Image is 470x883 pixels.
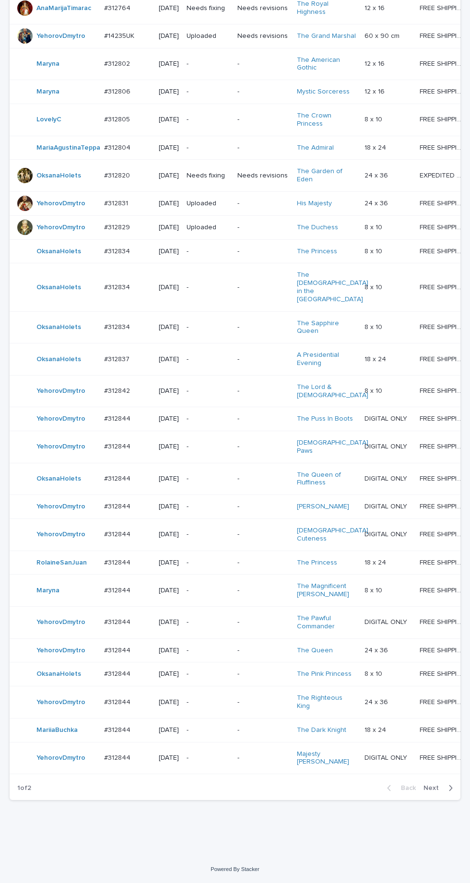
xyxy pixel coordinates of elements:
[159,415,179,423] p: [DATE]
[237,4,289,12] p: Needs revisions
[395,785,416,791] span: Back
[36,200,85,208] a: YehorovDmytro
[237,503,289,511] p: -
[237,559,289,567] p: -
[187,116,230,124] p: -
[237,283,289,292] p: -
[159,618,179,626] p: [DATE]
[364,724,388,734] p: 18 x 24
[36,144,100,152] a: MariaAgustinaTeppa
[36,698,85,706] a: YehorovDmytro
[364,696,390,706] p: 24 x 36
[237,587,289,595] p: -
[364,585,384,595] p: 8 x 10
[104,30,136,40] p: #14235UK
[104,170,132,180] p: #312820
[420,58,466,68] p: FREE SHIPPING - preview in 1-2 business days, after your approval delivery will take 5-10 b.d.
[159,144,179,152] p: [DATE]
[364,645,390,655] p: 24 x 36
[159,247,179,256] p: [DATE]
[297,647,333,655] a: The Queen
[104,86,132,96] p: #312806
[364,198,390,208] p: 24 x 36
[297,32,356,40] a: The Grand Marshal
[297,527,368,543] a: [DEMOGRAPHIC_DATA] Cuteness
[364,557,388,567] p: 18 x 24
[420,246,466,256] p: FREE SHIPPING - preview in 1-2 business days, after your approval delivery will take 5-10 b.d.
[36,443,85,451] a: YehorovDmytro
[364,114,384,124] p: 8 x 10
[104,282,132,292] p: #312834
[36,172,81,180] a: OksanaHolets
[159,670,179,678] p: [DATE]
[36,247,81,256] a: OksanaHolets
[159,60,179,68] p: [DATE]
[104,501,132,511] p: #312844
[237,387,289,395] p: -
[36,32,85,40] a: YehorovDmytro
[187,172,230,180] p: Needs fixing
[104,696,132,706] p: #312844
[104,585,132,595] p: #312844
[36,530,85,539] a: YehorovDmytro
[379,784,420,792] button: Back
[159,4,179,12] p: [DATE]
[237,247,289,256] p: -
[187,698,230,706] p: -
[420,724,466,734] p: FREE SHIPPING - preview in 1-2 business days, after your approval delivery will take 5-10 b.d.
[36,618,85,626] a: YehorovDmytro
[159,88,179,96] p: [DATE]
[104,529,132,539] p: #312844
[423,785,445,791] span: Next
[104,222,132,232] p: #312829
[364,86,387,96] p: 12 x 16
[420,645,466,655] p: FREE SHIPPING - preview in 1-2 business days, after your approval delivery will take 5-10 b.d.
[104,616,132,626] p: #312844
[420,616,466,626] p: FREE SHIPPING - preview in 1-2 business days, after your approval delivery will take 5-10 b.d.
[104,413,132,423] p: #312844
[297,88,350,96] a: Mystic Sorceress
[187,32,230,40] p: Uploaded
[237,224,289,232] p: -
[36,587,59,595] a: Maryna
[159,587,179,595] p: [DATE]
[420,473,466,483] p: FREE SHIPPING - preview in 1-2 business days, after your approval delivery will take 5-10 b.d.
[104,58,132,68] p: #312802
[297,415,353,423] a: The Puss In Boots
[36,116,61,124] a: LovelyC
[237,172,289,180] p: Needs revisions
[297,750,357,766] a: Majesty [PERSON_NAME]
[297,112,357,128] a: The Crown Princess
[237,88,289,96] p: -
[187,247,230,256] p: -
[237,60,289,68] p: -
[297,319,357,336] a: The Sapphire Queen
[36,387,85,395] a: YehorovDmytro
[297,144,334,152] a: The Admiral
[36,726,78,734] a: MariiaBuchka
[297,200,332,208] a: His Majesty
[104,441,132,451] p: #312844
[420,784,460,792] button: Next
[297,471,357,487] a: The Queen of Fluffiness
[159,726,179,734] p: [DATE]
[364,58,387,68] p: 12 x 16
[159,475,179,483] p: [DATE]
[364,752,409,762] p: DIGITAL ONLY
[297,726,346,734] a: The Dark Knight
[420,501,466,511] p: FREE SHIPPING - preview in 1-2 business days, after your approval delivery will take 5-10 b.d.
[36,559,87,567] a: RolaineSanJuan
[187,726,230,734] p: -
[297,167,357,184] a: The Garden of Eden
[187,224,230,232] p: Uploaded
[237,355,289,364] p: -
[237,670,289,678] p: -
[159,32,179,40] p: [DATE]
[187,283,230,292] p: -
[364,30,401,40] p: 60 x 90 cm
[297,582,357,599] a: The Magnificent [PERSON_NAME]
[420,30,466,40] p: FREE SHIPPING - preview in 1-2 business days, after your approval delivery will take 10-12 busine...
[420,441,466,451] p: FREE SHIPPING - preview in 1-2 business days, after your approval delivery will take 5-10 b.d.
[364,246,384,256] p: 8 x 10
[297,247,337,256] a: The Princess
